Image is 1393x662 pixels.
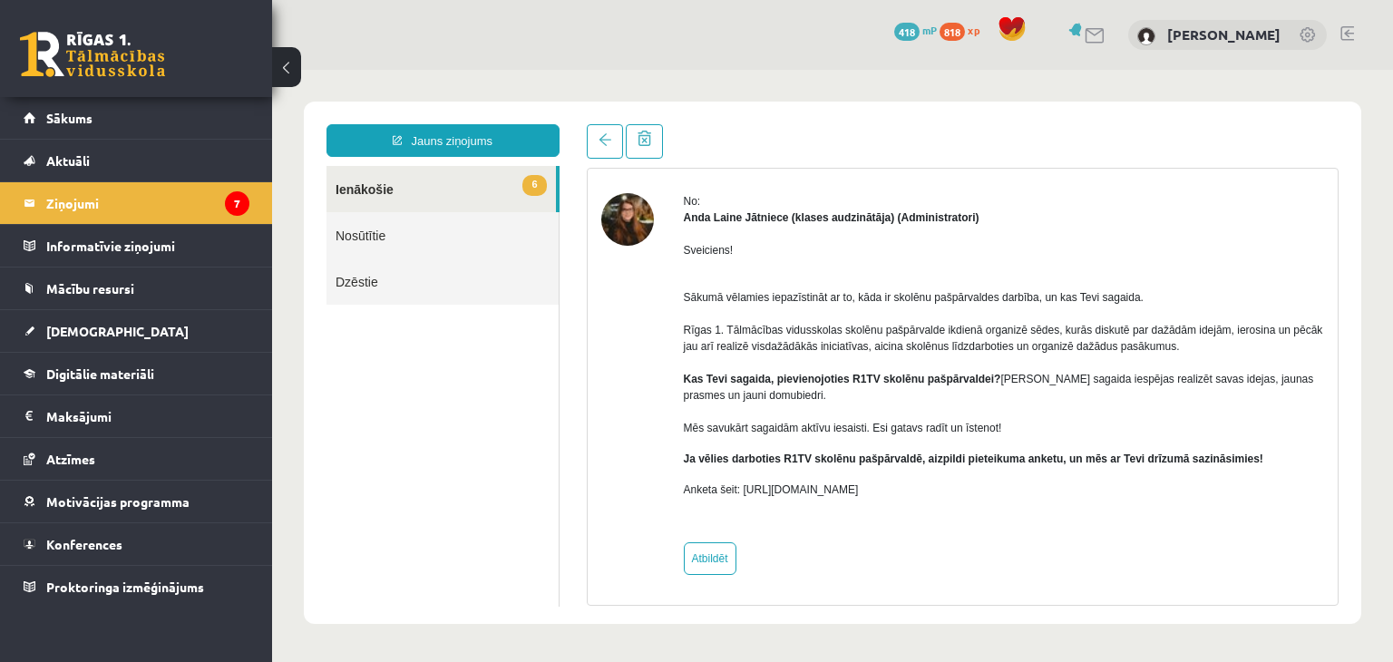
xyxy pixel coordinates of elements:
a: 6Ienākošie [54,96,284,142]
span: 6 [250,105,274,126]
a: Atbildēt [412,472,464,505]
span: Sākums [46,110,93,126]
span: Motivācijas programma [46,493,190,510]
a: Dzēstie [54,189,287,235]
i: 7 [225,191,249,216]
a: 818 xp [940,23,989,37]
span: 818 [940,23,965,41]
a: [DEMOGRAPHIC_DATA] [24,310,249,352]
span: [DEMOGRAPHIC_DATA] [46,323,189,339]
p: Anketa šeit: [URL][DOMAIN_NAME] [412,412,1053,428]
span: Aktuāli [46,152,90,169]
span: 418 [894,23,920,41]
a: Digitālie materiāli [24,353,249,394]
div: No: [412,123,1053,140]
legend: Ziņojumi [46,182,249,224]
img: Anda Laine Jātniece (klases audzinātāja) [329,123,382,176]
strong: Anda Laine Jātniece (klases audzinātāja) (Administratori) [412,141,707,154]
a: Informatīvie ziņojumi [24,225,249,267]
a: Atzīmes [24,438,249,480]
a: 418 mP [894,23,937,37]
p: Sākumā vēlamies iepazīstināt ar to, kāda ir skolēnu pašpārvaldes darbība, un kas Tevi sagaida. Rī... [412,203,1053,366]
a: [PERSON_NAME] [1167,25,1281,44]
a: Motivācijas programma [24,481,249,522]
a: Sākums [24,97,249,139]
b: Ja vēlies darboties R1TV skolēnu pašpārvaldē, aizpildi pieteikuma anketu, un mēs ar Tevi drīzumā ... [412,383,991,395]
a: Proktoringa izmēģinājums [24,566,249,608]
legend: Maksājumi [46,395,249,437]
a: Maksājumi [24,395,249,437]
strong: Kas Tevi sagaida, pievienojoties R1TV skolēnu pašpārvaldei? [412,303,729,316]
a: Aktuāli [24,140,249,181]
legend: Informatīvie ziņojumi [46,225,249,267]
span: Konferences [46,536,122,552]
a: Jauns ziņojums [54,54,287,87]
p: Sveiciens! [412,172,1053,189]
span: Proktoringa izmēģinājums [46,579,204,595]
span: Atzīmes [46,451,95,467]
a: Ziņojumi7 [24,182,249,224]
a: Rīgas 1. Tālmācības vidusskola [20,32,165,77]
img: Adriana Bukovska [1137,27,1155,45]
span: xp [968,23,979,37]
a: Konferences [24,523,249,565]
span: mP [922,23,937,37]
span: Mācību resursi [46,280,134,297]
span: Digitālie materiāli [46,365,154,382]
a: Mācību resursi [24,268,249,309]
a: Nosūtītie [54,142,287,189]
